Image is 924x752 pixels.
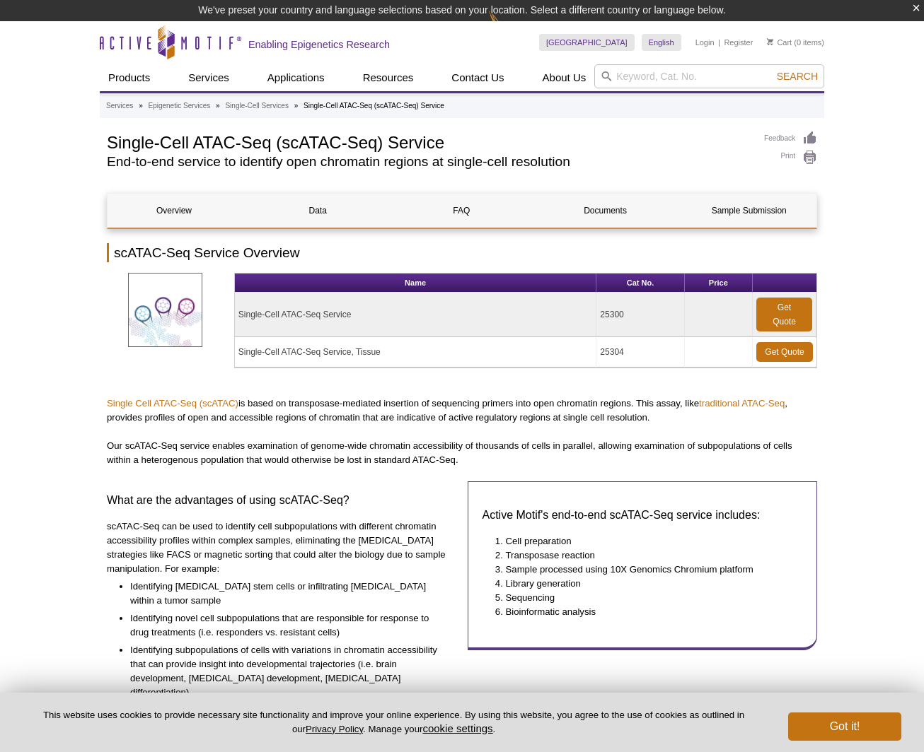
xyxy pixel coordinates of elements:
li: Cell preparation [506,534,789,548]
li: (0 items) [767,34,824,51]
a: Data [251,194,384,228]
a: About Us [534,64,595,91]
a: Applications [259,64,333,91]
h2: Enabling Epigenetics Research [248,38,390,51]
a: Get Quote [756,298,812,331]
a: Epigenetic Services [148,100,210,112]
a: [GEOGRAPHIC_DATA] [539,34,635,51]
a: Resources [354,64,422,91]
h2: End-to-end service to identify open chromatin regions at single-cell resolution [107,155,750,168]
button: cookie settings [422,722,492,734]
a: Cart [767,37,792,47]
td: Single-Cell ATAC-Seq Service, Tissue [235,337,597,368]
a: Contact Us [443,64,512,91]
a: FAQ [395,194,528,228]
a: Single-Cell Services [225,100,288,112]
h3: Active Motif's end-to-end scATAC-Seq service includes: [483,507,803,524]
img: Your Cart [767,38,773,45]
img: Single Cell ATAC-Seq (scATAC) Service [128,273,202,347]
li: Identifying subpopulations of cells with variations in chromatin accessibility that can provide i... [130,643,443,700]
a: Privacy Policy [306,724,363,734]
li: Transposase reaction [506,548,789,563]
a: Overview [108,194,241,228]
a: Get Quote [756,342,813,362]
th: Price [685,274,753,293]
a: Documents [539,194,672,228]
a: Login [695,37,715,47]
p: is based on transposase-mediated insertion of sequencing primers into open chromatin regions. Thi... [107,396,817,425]
button: Search [773,70,822,83]
a: Print [764,150,817,165]
li: Sequencing [506,591,789,605]
h2: scATAC-Seq Service Overview [107,243,817,262]
img: Change Here [489,11,526,44]
th: Name [235,274,597,293]
h3: What are the advantages of using scATAC-Seq? [107,492,457,509]
span: Search [777,71,818,82]
p: scATAC-Seq can be used to identify cell subpopulations with different chromatin accessibility pro... [107,519,457,576]
td: Single-Cell ATAC-Seq Service [235,293,597,337]
li: Sample processed using 10X Genomics Chromium platform [506,563,789,577]
p: Our scATAC-Seq service enables examination of genome-wide chromatin accessibility of thousands of... [107,439,817,467]
a: Services [106,100,133,112]
p: This website uses cookies to provide necessary site functionality and improve your online experie... [23,709,765,736]
li: » [294,102,299,110]
h1: Single-Cell ATAC-Seq (scATAC-Seq) Service [107,131,750,152]
li: Single-Cell ATAC-Seq (scATAC-Seq) Service [304,102,444,110]
td: 25300 [596,293,684,337]
th: Cat No. [596,274,684,293]
a: Feedback [764,131,817,146]
li: Bioinformatic analysis [506,605,789,619]
a: Register [724,37,753,47]
td: 25304 [596,337,684,368]
li: | [718,34,720,51]
a: Single Cell ATAC-Seq (scATAC) [107,398,238,409]
a: Products [100,64,158,91]
li: » [139,102,143,110]
li: » [216,102,220,110]
li: Library generation [506,577,789,591]
input: Keyword, Cat. No. [594,64,824,88]
a: traditional ATAC-Seq [699,398,785,409]
li: Identifying novel cell subpopulations that are responsible for response to drug treatments (i.e. ... [130,611,443,640]
a: Services [180,64,238,91]
a: Sample Submission [683,194,816,228]
li: Identifying [MEDICAL_DATA] stem cells or infiltrating [MEDICAL_DATA] within a tumor sample [130,580,443,608]
button: Got it! [788,712,901,741]
a: English [642,34,681,51]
